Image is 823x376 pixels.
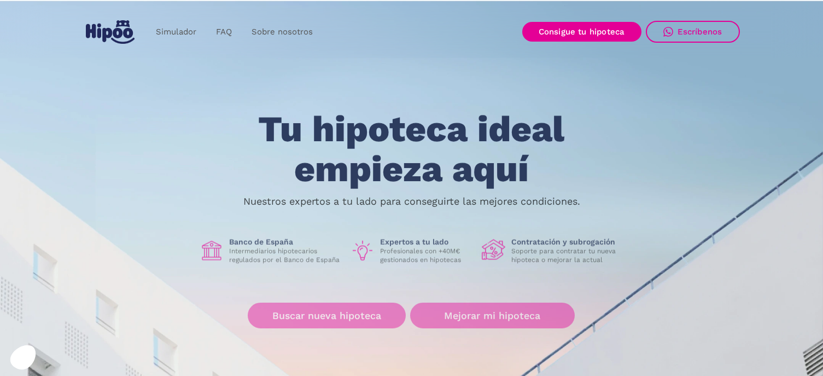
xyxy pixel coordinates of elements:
[204,109,618,189] h1: Tu hipoteca ideal empieza aquí
[511,237,624,247] h1: Contratación y subrogación
[410,303,575,328] a: Mejorar mi hipoteca
[206,21,242,43] a: FAQ
[229,247,342,264] p: Intermediarios hipotecarios regulados por el Banco de España
[511,247,624,264] p: Soporte para contratar tu nueva hipoteca o mejorar la actual
[646,21,740,43] a: Escríbenos
[146,21,206,43] a: Simulador
[678,27,722,37] div: Escríbenos
[380,247,473,264] p: Profesionales con +40M€ gestionados en hipotecas
[229,237,342,247] h1: Banco de España
[84,16,137,48] a: home
[522,22,641,42] a: Consigue tu hipoteca
[248,303,406,328] a: Buscar nueva hipoteca
[380,237,473,247] h1: Expertos a tu lado
[243,197,580,206] p: Nuestros expertos a tu lado para conseguirte las mejores condiciones.
[242,21,323,43] a: Sobre nosotros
